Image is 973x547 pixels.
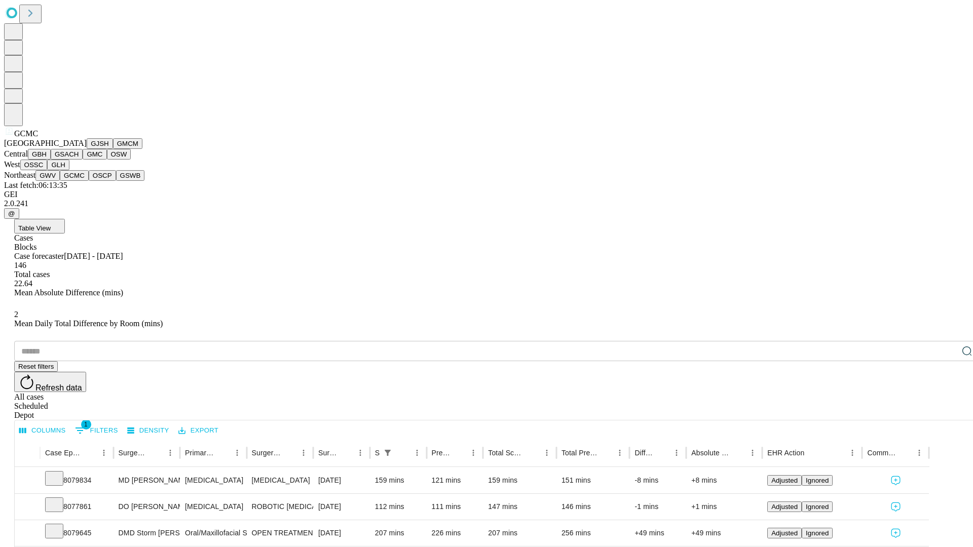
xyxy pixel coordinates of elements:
[176,423,221,439] button: Export
[125,423,172,439] button: Density
[14,129,38,138] span: GCMC
[89,170,116,181] button: OSCP
[47,160,69,170] button: GLH
[14,361,58,372] button: Reset filters
[60,170,89,181] button: GCMC
[14,310,18,319] span: 2
[562,494,625,520] div: 146 mins
[488,467,551,493] div: 159 mins
[562,467,625,493] div: 151 mins
[35,383,82,392] span: Refresh data
[771,529,798,537] span: Adjusted
[488,494,551,520] div: 147 mins
[767,501,802,512] button: Adjusted
[381,446,395,460] div: 1 active filter
[252,520,308,546] div: OPEN TREATMENT [PERSON_NAME] II COMPLEX FRACTURE
[375,449,380,457] div: Scheduled In Room Duration
[185,520,241,546] div: Oral/Maxillofacial Surgery
[4,199,969,208] div: 2.0.241
[185,467,241,493] div: [MEDICAL_DATA]
[252,467,308,493] div: [MEDICAL_DATA]
[691,467,757,493] div: +8 mins
[14,261,26,269] span: 146
[802,501,833,512] button: Ignored
[20,498,35,516] button: Expand
[14,252,64,260] span: Case forecaster
[14,288,123,297] span: Mean Absolute Difference (mins)
[745,446,760,460] button: Menu
[634,467,681,493] div: -8 mins
[252,449,281,457] div: Surgery Name
[375,494,422,520] div: 112 mins
[771,477,798,484] span: Adjusted
[4,181,67,189] span: Last fetch: 06:13:35
[163,446,177,460] button: Menu
[20,472,35,490] button: Expand
[613,446,627,460] button: Menu
[410,446,424,460] button: Menu
[45,467,108,493] div: 8079834
[562,449,598,457] div: Total Predicted Duration
[45,449,82,457] div: Case Epic Id
[867,449,896,457] div: Comments
[767,475,802,486] button: Adjusted
[432,449,452,457] div: Predicted In Room Duration
[318,467,365,493] div: [DATE]
[691,520,757,546] div: +49 mins
[4,171,35,179] span: Northeast
[185,494,241,520] div: [MEDICAL_DATA]
[353,446,367,460] button: Menu
[339,446,353,460] button: Sort
[802,475,833,486] button: Ignored
[14,219,65,233] button: Table View
[802,528,833,538] button: Ignored
[83,149,106,160] button: GMC
[806,503,829,511] span: Ignored
[4,160,20,169] span: West
[216,446,230,460] button: Sort
[432,467,478,493] div: 121 mins
[562,520,625,546] div: 256 mins
[4,139,87,147] span: [GEOGRAPHIC_DATA]
[375,467,422,493] div: 159 mins
[149,446,163,460] button: Sort
[17,423,68,439] button: Select columns
[20,160,48,170] button: OSSC
[488,520,551,546] div: 207 mins
[691,449,730,457] div: Absolute Difference
[466,446,480,460] button: Menu
[230,446,244,460] button: Menu
[185,449,214,457] div: Primary Service
[634,494,681,520] div: -1 mins
[767,528,802,538] button: Adjusted
[72,422,121,439] button: Show filters
[97,446,111,460] button: Menu
[14,279,32,288] span: 22.64
[81,419,91,429] span: 1
[116,170,145,181] button: GSWB
[396,446,410,460] button: Sort
[432,520,478,546] div: 226 mins
[691,494,757,520] div: +1 mins
[119,467,175,493] div: MD [PERSON_NAME] [PERSON_NAME] Md
[14,270,50,279] span: Total cases
[806,529,829,537] span: Ignored
[432,494,478,520] div: 111 mins
[488,449,525,457] div: Total Scheduled Duration
[64,252,123,260] span: [DATE] - [DATE]
[912,446,926,460] button: Menu
[4,190,969,199] div: GEI
[4,208,19,219] button: @
[119,449,148,457] div: Surgeon Name
[540,446,554,460] button: Menu
[18,224,51,232] span: Table View
[252,494,308,520] div: ROBOTIC [MEDICAL_DATA]
[375,520,422,546] div: 207 mins
[452,446,466,460] button: Sort
[35,170,60,181] button: GWV
[14,319,163,328] span: Mean Daily Total Difference by Room (mins)
[87,138,113,149] button: GJSH
[107,149,131,160] button: OSW
[655,446,669,460] button: Sort
[28,149,51,160] button: GBH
